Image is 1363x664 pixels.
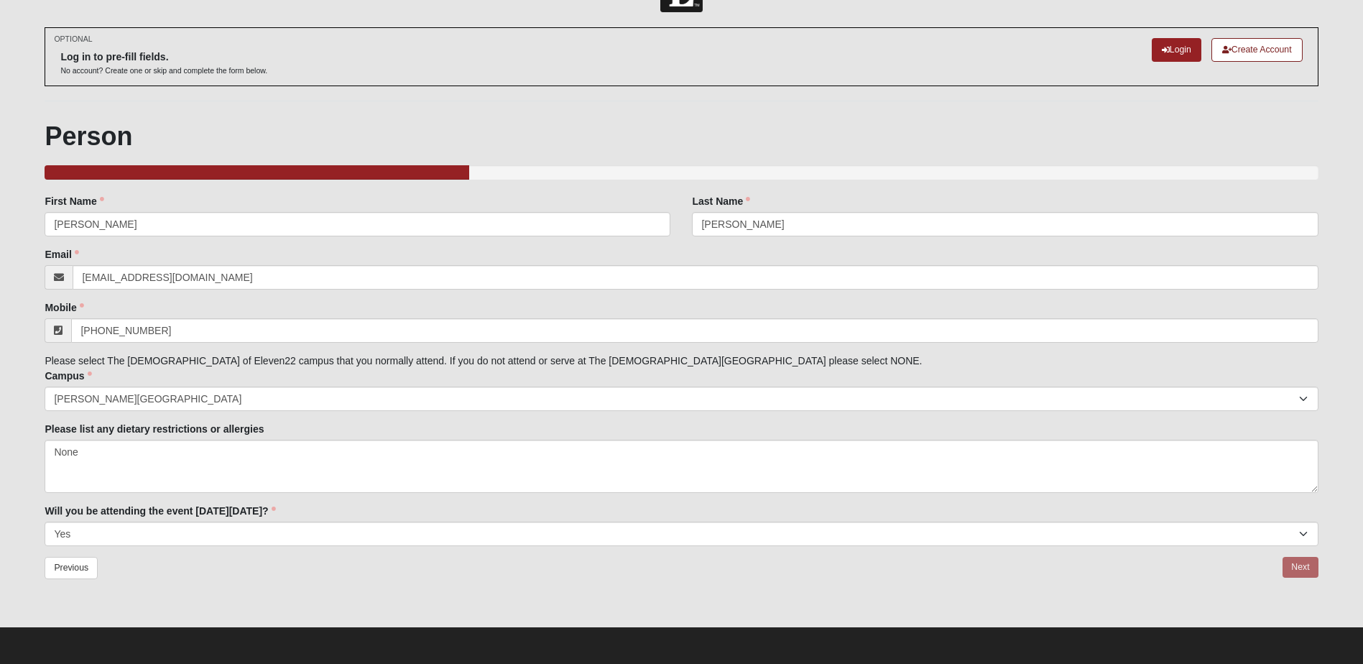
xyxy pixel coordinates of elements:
label: Email [45,247,78,262]
a: Create Account [1211,38,1303,62]
label: Mobile [45,300,83,315]
label: Will you be attending the event [DATE][DATE]? [45,504,275,518]
a: Login [1152,38,1201,62]
label: First Name [45,194,103,208]
p: No account? Create one or skip and complete the form below. [60,65,267,76]
label: Last Name [692,194,750,208]
h6: Log in to pre-fill fields. [60,51,267,63]
a: Previous [45,557,98,579]
small: OPTIONAL [54,34,92,45]
label: Campus [45,369,91,383]
label: Please list any dietary restrictions or allergies [45,422,264,436]
h1: Person [45,121,1318,152]
div: Please select The [DEMOGRAPHIC_DATA] of Eleven22 campus that you normally attend. If you do not a... [45,194,1318,546]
